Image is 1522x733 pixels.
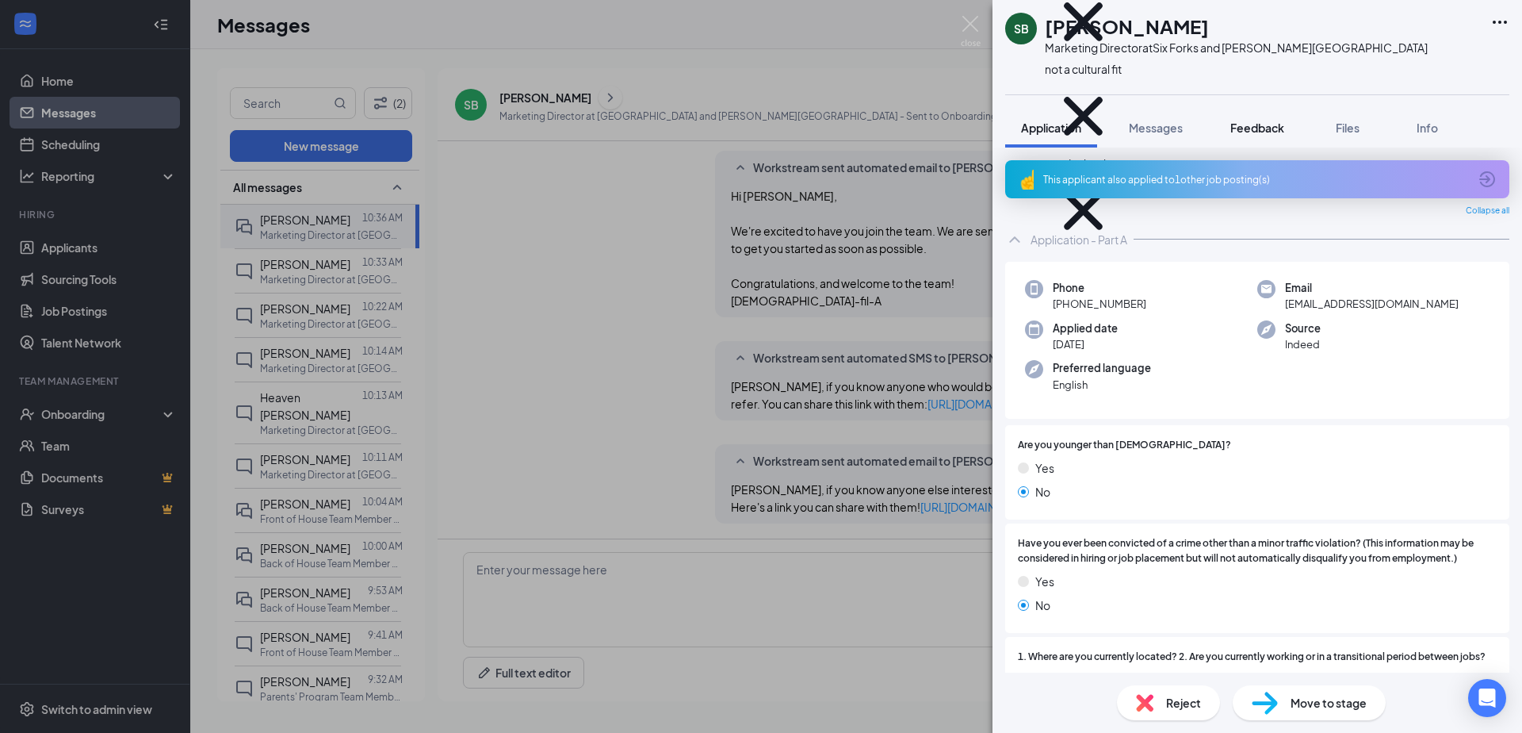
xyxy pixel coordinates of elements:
[1285,336,1321,352] span: Indeed
[1035,597,1050,614] span: No
[1014,21,1029,36] div: SB
[1417,121,1438,135] span: Info
[1490,13,1509,32] svg: Ellipses
[1035,483,1050,501] span: No
[1021,121,1081,135] span: Application
[1285,320,1321,336] span: Source
[1035,459,1054,477] span: Yes
[1018,671,1497,689] span: Relocating to [GEOGRAPHIC_DATA], [GEOGRAPHIC_DATA], shortly
[1018,438,1231,453] span: Are you younger than [DEMOGRAPHIC_DATA]?
[1291,694,1367,712] span: Move to stage
[1043,173,1468,186] div: This applicant also applied to 1 other job posting(s)
[1285,296,1459,312] span: [EMAIL_ADDRESS][DOMAIN_NAME]
[1045,62,1122,76] span: not a cultural fit
[1053,377,1151,393] span: English
[1285,280,1459,296] span: Email
[1053,320,1118,336] span: Applied date
[1466,205,1509,217] span: Collapse all
[1166,694,1201,712] span: Reject
[1053,296,1146,312] span: [PHONE_NUMBER]
[1129,121,1183,135] span: Messages
[1230,121,1284,135] span: Feedback
[1053,336,1118,352] span: [DATE]
[1045,13,1209,40] h1: [PERSON_NAME]
[1018,650,1486,665] span: 1. Where are you currently located? 2. Are you currently working or in a transitional period betw...
[1018,536,1497,566] span: Have you ever been convicted of a crime other than a minor traffic violation? (This information m...
[1053,360,1151,376] span: Preferred language
[1045,156,1119,171] span: send rejection
[1045,78,1122,155] svg: Cross
[1478,170,1497,189] svg: ArrowCircle
[1336,121,1359,135] span: Files
[1005,230,1024,249] svg: ChevronUp
[1053,280,1146,296] span: Phone
[1045,40,1428,56] div: Marketing Director at Six Forks and [PERSON_NAME][GEOGRAPHIC_DATA]
[1031,232,1127,248] div: Application - Part A
[1468,679,1506,717] div: Open Intercom Messenger
[1035,573,1054,590] span: Yes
